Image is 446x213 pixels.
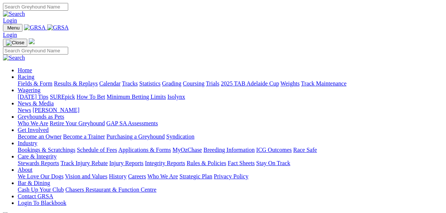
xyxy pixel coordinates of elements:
[18,173,443,180] div: About
[301,80,346,87] a: Track Maintenance
[60,160,108,166] a: Track Injury Rebate
[3,24,22,32] button: Toggle navigation
[18,74,34,80] a: Racing
[147,173,178,179] a: Who We Are
[18,80,443,87] div: Racing
[18,80,52,87] a: Fields & Form
[221,80,279,87] a: 2025 TAB Adelaide Cup
[47,24,69,31] img: GRSA
[77,94,105,100] a: How To Bet
[281,80,300,87] a: Weights
[18,127,49,133] a: Get Involved
[206,80,219,87] a: Trials
[18,160,59,166] a: Stewards Reports
[109,173,126,179] a: History
[50,94,75,100] a: SUREpick
[167,94,185,100] a: Isolynx
[228,160,255,166] a: Fact Sheets
[18,107,31,113] a: News
[139,80,161,87] a: Statistics
[145,160,185,166] a: Integrity Reports
[293,147,317,153] a: Race Safe
[18,87,41,93] a: Wagering
[3,17,17,24] a: Login
[173,147,202,153] a: MyOzChase
[162,80,181,87] a: Grading
[18,133,443,140] div: Get Involved
[109,160,143,166] a: Injury Reports
[166,133,194,140] a: Syndication
[99,80,121,87] a: Calendar
[122,80,138,87] a: Tracks
[7,25,20,31] span: Menu
[3,32,17,38] a: Login
[63,133,105,140] a: Become a Trainer
[18,167,32,173] a: About
[18,180,50,186] a: Bar & Dining
[29,38,35,44] img: logo-grsa-white.png
[187,160,226,166] a: Rules & Policies
[18,200,66,206] a: Login To Blackbook
[18,100,54,106] a: News & Media
[128,173,146,179] a: Careers
[18,160,443,167] div: Care & Integrity
[18,193,53,199] a: Contact GRSA
[3,39,27,47] button: Toggle navigation
[18,140,37,146] a: Industry
[3,11,25,17] img: Search
[18,94,443,100] div: Wagering
[18,94,48,100] a: [DATE] Tips
[18,107,443,114] div: News & Media
[18,133,62,140] a: Become an Owner
[18,147,75,153] a: Bookings & Scratchings
[18,186,64,193] a: Cash Up Your Club
[18,186,443,193] div: Bar & Dining
[3,47,68,55] input: Search
[107,94,166,100] a: Minimum Betting Limits
[65,173,107,179] a: Vision and Values
[65,186,156,193] a: Chasers Restaurant & Function Centre
[50,120,105,126] a: Retire Your Greyhound
[18,153,57,160] a: Care & Integrity
[18,147,443,153] div: Industry
[3,3,68,11] input: Search
[54,80,98,87] a: Results & Replays
[256,147,292,153] a: ICG Outcomes
[203,147,255,153] a: Breeding Information
[107,120,158,126] a: GAP SA Assessments
[24,24,46,31] img: GRSA
[32,107,79,113] a: [PERSON_NAME]
[77,147,117,153] a: Schedule of Fees
[18,120,443,127] div: Greyhounds as Pets
[183,80,205,87] a: Coursing
[18,114,64,120] a: Greyhounds as Pets
[3,55,25,61] img: Search
[18,120,48,126] a: Who We Are
[256,160,290,166] a: Stay On Track
[18,173,63,179] a: We Love Our Dogs
[107,133,165,140] a: Purchasing a Greyhound
[180,173,212,179] a: Strategic Plan
[214,173,248,179] a: Privacy Policy
[118,147,171,153] a: Applications & Forms
[18,67,32,73] a: Home
[6,40,24,46] img: Close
